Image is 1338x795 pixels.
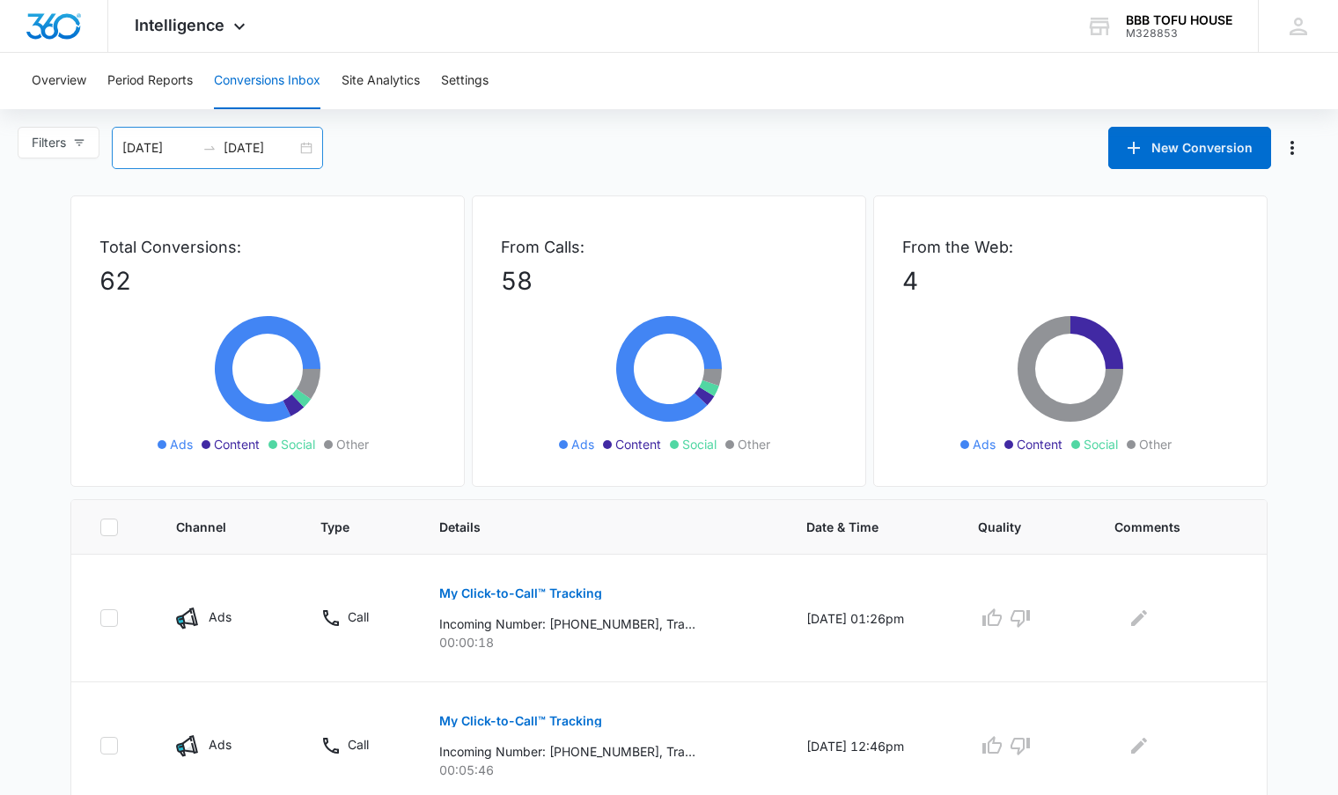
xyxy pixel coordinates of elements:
[32,133,66,152] span: Filters
[342,53,420,109] button: Site Analytics
[441,53,489,109] button: Settings
[682,435,717,453] span: Social
[738,435,770,453] span: Other
[176,518,254,536] span: Channel
[439,633,764,651] p: 00:00:18
[785,555,957,682] td: [DATE] 01:26pm
[439,715,602,727] p: My Click-to-Call™ Tracking
[1017,435,1062,453] span: Content
[1139,435,1172,453] span: Other
[202,141,217,155] span: swap-right
[902,235,1239,259] p: From the Web:
[99,235,436,259] p: Total Conversions:
[320,518,371,536] span: Type
[806,518,910,536] span: Date & Time
[18,127,99,158] button: Filters
[1125,604,1153,632] button: Edit Comments
[348,735,369,754] p: Call
[224,138,297,158] input: End date
[439,587,602,600] p: My Click-to-Call™ Tracking
[107,53,193,109] button: Period Reports
[1126,27,1232,40] div: account id
[281,435,315,453] span: Social
[99,262,436,299] p: 62
[439,700,602,742] button: My Click-to-Call™ Tracking
[214,435,260,453] span: Content
[902,262,1239,299] p: 4
[1126,13,1232,27] div: account name
[1114,518,1213,536] span: Comments
[501,262,837,299] p: 58
[439,761,764,779] p: 00:05:46
[439,572,602,615] button: My Click-to-Call™ Tracking
[214,53,320,109] button: Conversions Inbox
[209,735,232,754] p: Ads
[973,435,996,453] span: Ads
[615,435,661,453] span: Content
[1278,134,1306,162] button: Manage Numbers
[439,615,695,633] p: Incoming Number: [PHONE_NUMBER], Tracking Number: [PHONE_NUMBER], Ring To: [PHONE_NUMBER], Caller...
[202,141,217,155] span: to
[348,607,369,626] p: Call
[439,518,739,536] span: Details
[336,435,369,453] span: Other
[439,742,695,761] p: Incoming Number: [PHONE_NUMBER], Tracking Number: [PHONE_NUMBER], Ring To: [PHONE_NUMBER], Caller...
[978,518,1047,536] span: Quality
[135,16,224,34] span: Intelligence
[1084,435,1118,453] span: Social
[501,235,837,259] p: From Calls:
[32,53,86,109] button: Overview
[170,435,193,453] span: Ads
[1125,732,1153,760] button: Edit Comments
[1108,127,1271,169] button: New Conversion
[571,435,594,453] span: Ads
[122,138,195,158] input: Start date
[209,607,232,626] p: Ads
